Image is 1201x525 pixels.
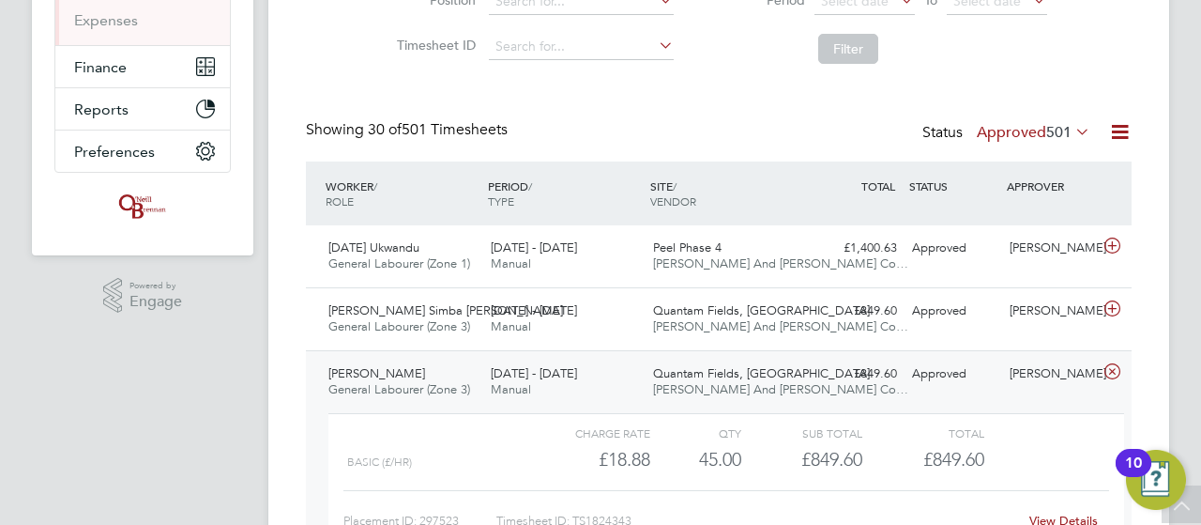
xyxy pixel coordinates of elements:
[650,193,696,208] span: VENDOR
[653,239,722,255] span: Peel Phase 4
[1002,169,1100,203] div: APPROVER
[306,120,511,140] div: Showing
[905,296,1002,327] div: Approved
[529,422,650,444] div: Charge rate
[391,37,476,54] label: Timesheet ID
[74,11,138,29] a: Expenses
[1046,123,1072,142] span: 501
[905,359,1002,390] div: Approved
[653,255,908,271] span: [PERSON_NAME] And [PERSON_NAME] Co…
[673,178,677,193] span: /
[653,318,908,334] span: [PERSON_NAME] And [PERSON_NAME] Co…
[1002,233,1100,264] div: [PERSON_NAME]
[129,278,182,294] span: Powered by
[328,239,419,255] span: [DATE] Ukwandu
[1125,463,1142,487] div: 10
[741,444,862,475] div: £849.60
[491,318,531,334] span: Manual
[54,192,231,222] a: Go to home page
[862,422,983,444] div: Total
[1002,296,1100,327] div: [PERSON_NAME]
[807,296,905,327] div: £849.60
[328,365,425,381] span: [PERSON_NAME]
[488,193,514,208] span: TYPE
[326,193,354,208] span: ROLE
[1002,359,1100,390] div: [PERSON_NAME]
[491,255,531,271] span: Manual
[491,381,531,397] span: Manual
[528,178,532,193] span: /
[741,422,862,444] div: Sub Total
[328,302,563,318] span: [PERSON_NAME] Simba [PERSON_NAME]
[646,169,808,218] div: SITE
[103,278,183,314] a: Powered byEngage
[115,192,170,222] img: oneillandbrennan-logo-retina.png
[807,233,905,264] div: £1,400.63
[328,381,470,397] span: General Labourer (Zone 3)
[129,294,182,310] span: Engage
[818,34,878,64] button: Filter
[74,143,155,161] span: Preferences
[328,318,470,334] span: General Labourer (Zone 3)
[55,131,230,172] button: Preferences
[1126,450,1186,510] button: Open Resource Center, 10 new notifications
[483,169,646,218] div: PERIOD
[373,178,377,193] span: /
[491,365,577,381] span: [DATE] - [DATE]
[489,34,674,60] input: Search for...
[905,233,1002,264] div: Approved
[347,456,412,469] span: Basic (£/HR)
[74,58,127,76] span: Finance
[368,120,508,139] span: 501 Timesheets
[653,365,870,381] span: Quantam Fields, [GEOGRAPHIC_DATA]
[922,120,1094,147] div: Status
[861,178,895,193] span: TOTAL
[491,239,577,255] span: [DATE] - [DATE]
[55,88,230,130] button: Reports
[321,169,483,218] div: WORKER
[905,169,1002,203] div: STATUS
[74,100,129,118] span: Reports
[653,381,908,397] span: [PERSON_NAME] And [PERSON_NAME] Co…
[650,422,741,444] div: QTY
[653,302,870,318] span: Quantam Fields, [GEOGRAPHIC_DATA]
[491,302,577,318] span: [DATE] - [DATE]
[977,123,1090,142] label: Approved
[923,448,984,471] span: £849.60
[529,444,650,475] div: £18.88
[55,46,230,87] button: Finance
[368,120,402,139] span: 30 of
[650,444,741,475] div: 45.00
[328,255,470,271] span: General Labourer (Zone 1)
[807,359,905,390] div: £849.60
